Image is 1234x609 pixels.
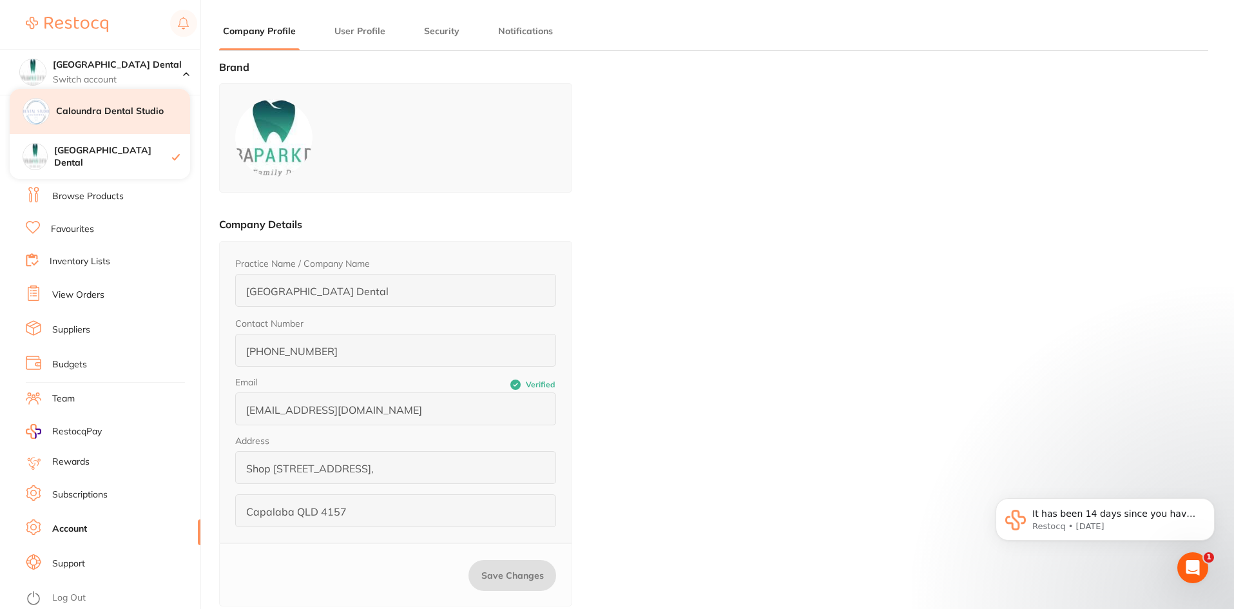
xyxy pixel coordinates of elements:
button: Notifications [494,25,557,37]
a: Restocq Logo [26,10,108,39]
button: Save Changes [468,560,556,591]
img: Capalaba Park Dental [20,59,46,85]
a: Team [52,392,75,405]
h4: Capalaba Park Dental [53,59,183,72]
label: Practice Name / Company Name [235,258,370,269]
a: View Orders [52,289,104,302]
a: Favourites [51,223,94,236]
img: RestocqPay [26,424,41,439]
a: Subscriptions [52,488,108,501]
label: Brand [219,61,249,73]
button: Company Profile [219,25,300,37]
span: Verified [526,380,555,389]
span: Save Changes [481,570,544,581]
img: Capalaba Park Dental [23,144,47,168]
a: RestocqPay [26,424,102,439]
h4: [GEOGRAPHIC_DATA] Dental [54,144,172,169]
a: Support [52,557,85,570]
iframe: Intercom notifications message [976,471,1234,574]
legend: Address [235,436,269,446]
img: Restocq Logo [26,17,108,32]
a: Browse Products [52,190,124,203]
a: Suppliers [52,324,90,336]
label: Company Details [219,218,302,231]
a: Log Out [52,592,86,604]
a: Budgets [52,358,87,371]
button: User Profile [331,25,389,37]
img: Caloundra Dental Studio [23,99,49,124]
a: Inventory Lists [50,255,110,268]
button: Log Out [26,588,197,609]
span: 1 [1204,552,1214,563]
label: Contact Number [235,318,304,329]
a: Account [52,523,87,536]
button: Security [420,25,463,37]
iframe: Intercom live chat [1177,552,1208,583]
a: Rewards [52,456,90,469]
label: Email [235,377,396,387]
span: RestocqPay [52,425,102,438]
h4: Caloundra Dental Studio [56,105,190,118]
p: Switch account [53,73,183,86]
img: logo [235,99,313,177]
